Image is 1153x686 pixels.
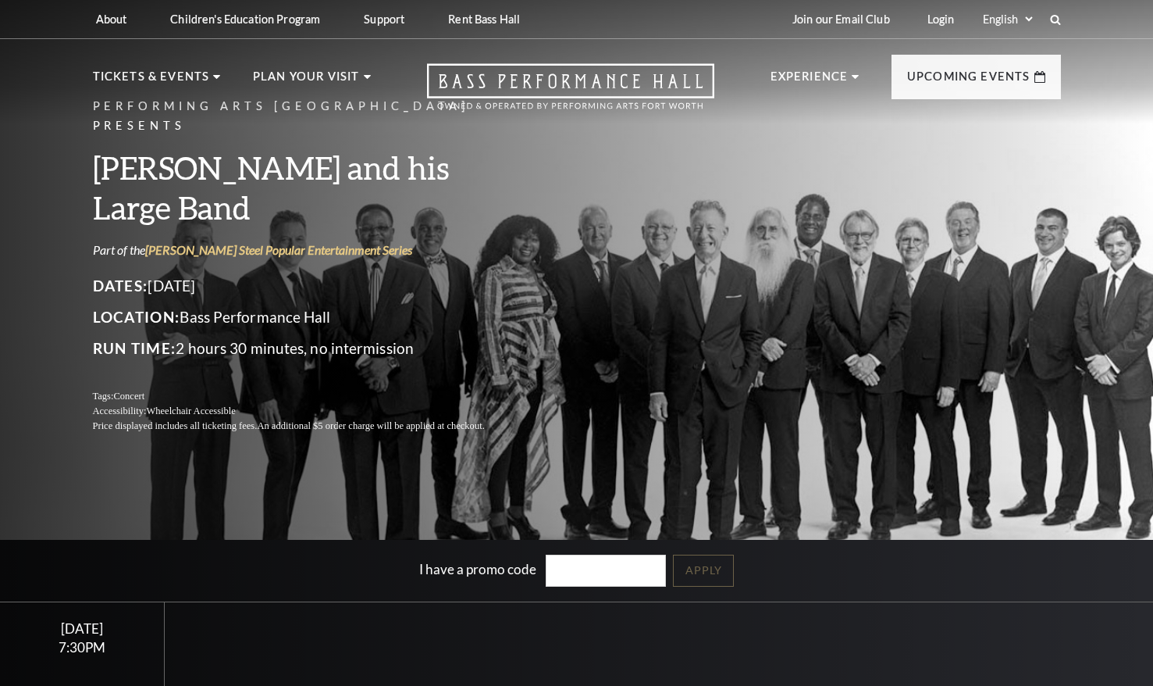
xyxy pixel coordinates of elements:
[146,406,235,416] span: Wheelchair Accessible
[96,13,127,26] p: About
[93,419,522,434] p: Price displayed includes all ticketing fees.
[93,277,148,295] span: Dates:
[980,12,1035,27] select: Select:
[907,67,1030,95] p: Upcoming Events
[113,391,144,402] span: Concert
[770,67,849,95] p: Experience
[19,641,146,654] div: 7:30PM
[93,241,522,259] p: Part of the
[93,305,522,330] p: Bass Performance Hall
[93,148,522,227] h3: [PERSON_NAME] and his Large Band
[419,560,536,577] label: I have a promo code
[19,620,146,637] div: [DATE]
[170,13,320,26] p: Children's Education Program
[364,13,404,26] p: Support
[448,13,520,26] p: Rent Bass Hall
[93,273,522,298] p: [DATE]
[93,404,522,419] p: Accessibility:
[93,389,522,404] p: Tags:
[93,308,180,326] span: Location:
[93,339,176,357] span: Run Time:
[93,67,210,95] p: Tickets & Events
[145,242,412,257] a: [PERSON_NAME] Steel Popular Entertainment Series
[93,336,522,361] p: 2 hours 30 minutes, no intermission
[257,420,484,431] span: An additional $5 order charge will be applied at checkout.
[253,67,360,95] p: Plan Your Visit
